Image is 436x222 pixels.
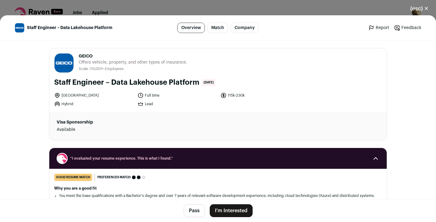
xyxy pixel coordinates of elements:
[184,204,205,217] button: Pass
[207,23,228,33] a: Match
[70,156,366,161] span: “I evaluated your resume experience. This is what I found.”
[97,174,131,180] span: Preferences match
[220,92,300,98] li: 115k-230k
[137,101,217,107] li: Lead
[91,67,124,71] span: 10,001+ Employees
[54,92,134,98] li: [GEOGRAPHIC_DATA]
[210,204,253,217] button: I'm Interested
[55,54,73,72] img: 58da5fe15ec08c86abc5c8fb1424a25c13b7d5ca55c837a70c380ea5d586a04d.jpg
[27,25,112,31] span: Staff Engineer – Data Lakehouse Platform
[137,92,217,98] li: Full time
[177,23,205,33] a: Overview
[54,186,382,191] h2: Why you are a good fit
[57,119,164,125] dt: Visa Sponsorship
[231,23,259,33] a: Company
[403,2,436,15] button: Close modal
[79,53,187,59] span: GEICO
[59,193,377,198] li: You meet the base qualifications with a Bachelor's degree and over 7 years of relevant software d...
[368,25,389,31] a: Report
[79,59,187,65] span: Offers vehicle, property, and other types of insurance.
[54,78,199,87] h1: Staff Engineer – Data Lakehouse Platform
[57,127,164,133] dd: Available
[89,67,124,71] li: /
[202,79,216,86] span: [DATE]
[394,25,421,31] a: Feedback
[15,23,24,32] img: 58da5fe15ec08c86abc5c8fb1424a25c13b7d5ca55c837a70c380ea5d586a04d.jpg
[54,101,134,107] li: Hybrid
[79,67,89,71] li: Scale
[54,174,92,181] div: good resume match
